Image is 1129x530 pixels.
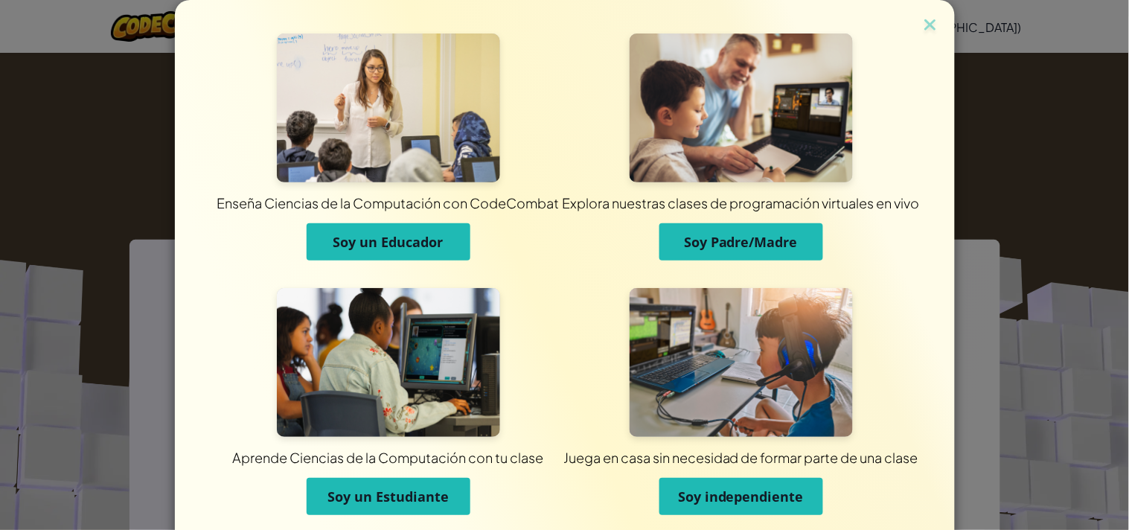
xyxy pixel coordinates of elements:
button: Soy Padre/Madre [659,223,823,261]
button: Soy un Estudiante [307,478,470,515]
span: Soy un Estudiante [327,488,449,505]
img: Para estudiantes [277,288,500,437]
button: Soy independiente [659,478,823,515]
span: Soy Padre/Madre [684,233,798,251]
img: Para Docentes [277,33,500,182]
span: Soy independiente [678,488,804,505]
img: Para Padres [630,33,853,182]
span: Soy un Educador [333,233,444,251]
img: close icon [921,15,940,37]
img: Para estudiantes independientes [630,288,853,437]
button: Soy un Educador [307,223,470,261]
